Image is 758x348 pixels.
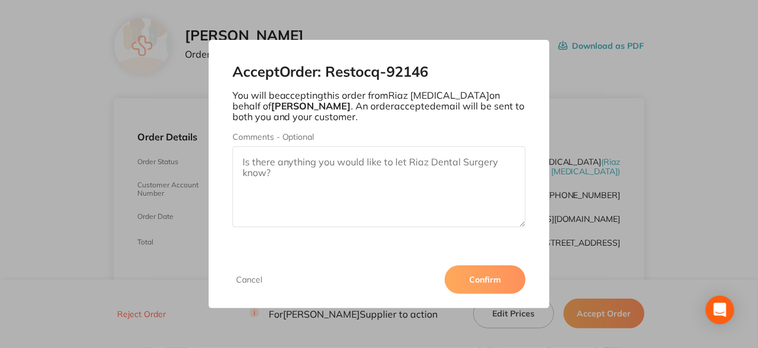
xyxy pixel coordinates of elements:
[706,296,734,324] div: Open Intercom Messenger
[232,132,526,142] label: Comments - Optional
[232,64,526,80] h2: Accept Order: Restocq- 92146
[232,274,266,285] button: Cancel
[232,90,526,123] p: You will be accepting this order from Riaz [MEDICAL_DATA] on behalf of . An order accepted email ...
[271,100,351,112] b: [PERSON_NAME]
[445,265,526,294] button: Confirm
